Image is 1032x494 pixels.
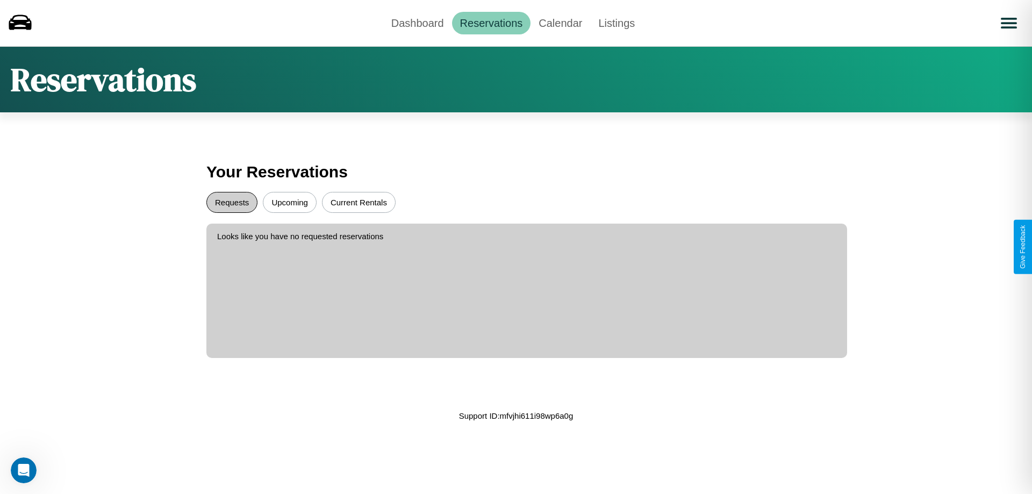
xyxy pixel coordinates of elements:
[322,192,396,213] button: Current Rentals
[994,8,1024,38] button: Open menu
[11,457,37,483] iframe: Intercom live chat
[459,409,574,423] p: Support ID: mfvjhi611i98wp6a0g
[1019,225,1027,269] div: Give Feedback
[206,157,826,187] h3: Your Reservations
[590,12,643,34] a: Listings
[531,12,590,34] a: Calendar
[206,192,257,213] button: Requests
[11,58,196,102] h1: Reservations
[383,12,452,34] a: Dashboard
[452,12,531,34] a: Reservations
[217,229,836,244] p: Looks like you have no requested reservations
[263,192,317,213] button: Upcoming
